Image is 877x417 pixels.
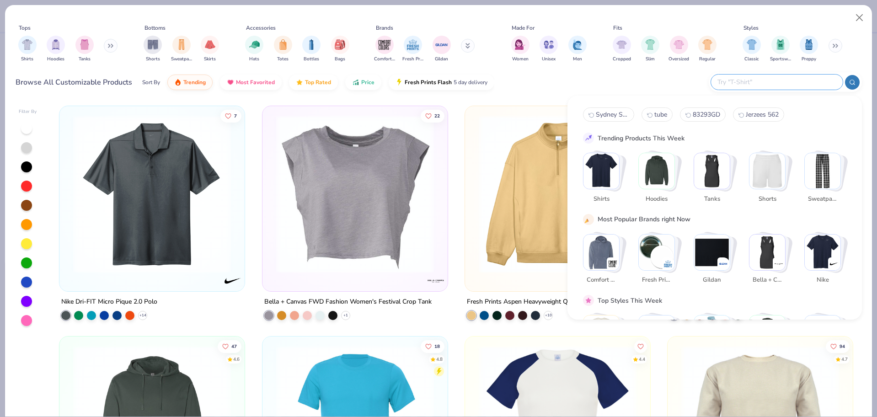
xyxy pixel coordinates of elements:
[584,296,593,305] img: pink_star.gif
[749,235,785,270] img: Bella + Canvas
[638,234,680,289] button: Stack Card Button Fresh Prints
[694,315,730,351] img: Preppy
[540,36,558,63] button: filter button
[224,272,242,290] img: Nike logo
[376,24,393,32] div: Brands
[434,344,439,349] span: 18
[805,315,840,351] img: Athleisure
[205,39,215,50] img: Skirts Image
[753,276,782,285] span: Bella + Canvas
[698,36,717,63] button: filter button
[306,39,316,50] img: Bottles Image
[568,36,587,63] button: filter button
[204,56,216,63] span: Skirts
[47,36,65,63] button: filter button
[680,107,726,122] button: 83293GD2
[19,24,31,32] div: Tops
[515,39,525,50] img: Women Image
[642,107,673,122] button: tube1
[21,56,33,63] span: Shirts
[305,79,331,86] span: Top Rated
[639,356,645,363] div: 4.4
[583,315,619,351] img: Classic
[467,296,596,308] div: Fresh Prints Aspen Heavyweight Quarter-Zip
[296,79,303,86] img: TopRated.gif
[167,75,213,90] button: Trending
[744,56,759,63] span: Classic
[389,75,494,90] button: Fresh Prints Flash5 day delivery
[583,234,625,289] button: Stack Card Button Comfort Colors
[220,109,241,122] button: Like
[406,38,420,52] img: Fresh Prints Image
[654,110,667,119] span: tube
[639,315,674,351] img: Sportswear
[512,24,535,32] div: Made For
[584,134,593,142] img: trend_line.gif
[694,235,730,270] img: Gildan
[220,75,282,90] button: Most Favorited
[264,296,432,308] div: Bella + Canvas FWD Fashion Women's Festival Crop Tank
[645,39,655,50] img: Slim Image
[639,235,674,270] img: Fresh Prints
[583,235,619,270] img: Comfort Colors
[278,39,288,50] img: Totes Image
[374,56,395,63] span: Comfort Colors
[697,276,727,285] span: Gildan
[743,36,761,63] button: filter button
[474,115,641,273] img: a5fef0f3-26ac-4d1f-8e04-62fc7b7c0c3a
[433,36,451,63] div: filter for Gildan
[227,79,234,86] img: most_fav.gif
[75,36,94,63] div: filter for Tanks
[572,39,583,50] img: Men Image
[542,56,556,63] span: Unisex
[246,24,276,32] div: Accessories
[61,296,157,308] div: Nike Dri-FIT Micro Pique 2.0 Polo
[171,36,192,63] div: filter for Sweatpants
[544,39,554,50] img: Unisex Image
[245,36,263,63] div: filter for Hats
[583,153,619,189] img: Shirts
[826,340,850,353] button: Like
[596,110,629,119] span: Sydney Square Neck Tank Top
[805,153,840,189] img: Sweatpants
[402,56,423,63] span: Fresh Prints
[694,153,730,189] img: Tanks
[396,79,403,86] img: flash.gif
[663,259,673,268] img: Fresh Prints
[142,78,160,86] div: Sort By
[719,259,728,268] img: Gildan
[639,153,674,189] img: Hoodies
[804,39,814,50] img: Preppy Image
[805,235,840,270] img: Nike
[402,36,423,63] div: filter for Fresh Prints
[331,36,349,63] div: filter for Bags
[642,195,672,204] span: Hoodies
[79,56,91,63] span: Tanks
[435,38,449,52] img: Gildan Image
[331,36,349,63] button: filter button
[540,36,558,63] div: filter for Unisex
[51,39,61,50] img: Hoodies Image
[800,36,818,63] button: filter button
[402,36,423,63] button: filter button
[201,36,219,63] div: filter for Skirts
[174,79,182,86] img: trending.gif
[587,195,616,204] span: Shirts
[511,36,529,63] button: filter button
[804,234,846,289] button: Stack Card Button Nike
[613,36,631,63] div: filter for Cropped
[802,56,816,63] span: Preppy
[335,56,345,63] span: Bags
[438,115,605,273] img: fea30bab-9cee-4a4f-98cb-187d2db77708
[642,276,672,285] span: Fresh Prints
[80,39,90,50] img: Tanks Image
[277,56,289,63] span: Totes
[841,356,848,363] div: 4.7
[694,315,736,369] button: Stack Card Button Preppy
[808,195,838,204] span: Sweatpants
[697,195,727,204] span: Tanks
[171,36,192,63] button: filter button
[774,259,783,268] img: Bella + Canvas
[749,315,791,369] button: Stack Card Button Cozy
[598,134,684,143] div: Trending Products This Week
